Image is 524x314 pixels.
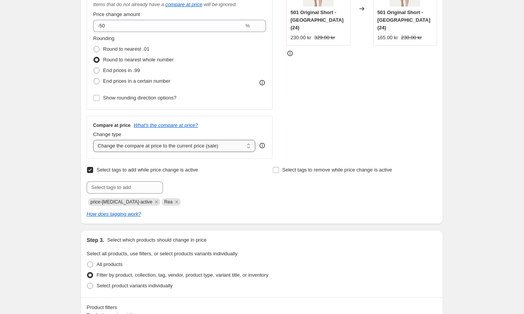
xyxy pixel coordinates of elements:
[258,142,266,149] div: help
[87,251,237,256] span: Select all products, use filters, or select products variants individually
[103,67,140,73] span: End prices in .99
[165,2,202,7] button: compare at price
[93,2,164,7] i: Items that do not already have a
[97,283,173,288] span: Select product variants individually
[90,199,152,205] span: price-change-job-active
[314,34,335,42] strike: 329.00 kr
[93,11,140,17] span: Price change amount
[103,57,174,62] span: Round to nearest whole number
[204,2,237,7] i: will be ignored.
[87,236,104,244] h2: Step 3.
[245,23,250,29] span: %
[164,199,173,205] span: Rea
[87,181,163,194] input: Select tags to add
[97,167,198,173] span: Select tags to add while price change is active
[401,34,422,42] strike: 230.00 kr
[87,211,141,217] a: How does tagging work?
[377,34,398,42] div: 165.00 kr
[93,20,244,32] input: -20
[93,35,114,41] span: Rounding
[103,46,149,52] span: Round to nearest .01
[282,167,392,173] span: Select tags to remove while price change is active
[377,10,430,30] span: 501 Original Short - [GEOGRAPHIC_DATA] (24)
[93,131,121,137] span: Change type
[290,34,311,42] div: 230.00 kr
[134,122,198,128] button: What's the compare at price?
[103,78,170,84] span: End prices in a certain number
[153,199,160,205] button: Remove price-change-job-active
[93,122,131,128] h3: Compare at price
[87,304,437,311] div: Product filters
[107,236,206,244] p: Select which products should change in price
[97,261,123,267] span: All products
[103,95,176,101] span: Show rounding direction options?
[97,272,268,278] span: Filter by product, collection, tag, vendor, product type, variant title, or inventory
[290,10,343,30] span: 501 Original Short - [GEOGRAPHIC_DATA] (24)
[173,199,180,205] button: Remove Rea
